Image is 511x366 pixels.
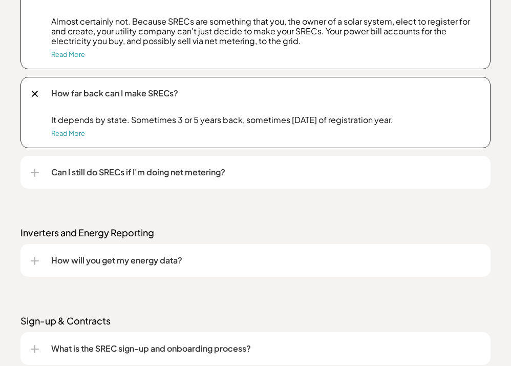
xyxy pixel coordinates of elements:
[51,129,85,137] a: Read More
[20,315,491,327] p: Sign-up & Contracts
[51,254,480,267] p: How will you get my energy data?
[51,115,480,125] p: It depends by state. Sometimes 3 or 5 years back, sometimes [DATE] of registration year.
[51,87,480,99] p: How far back can I make SRECs?
[20,227,491,239] p: Inverters and Energy Reporting
[51,166,480,178] p: Can I still do SRECs if I'm doing net metering?
[51,50,85,58] a: Read More
[51,16,480,46] p: Almost certainly not. Because SRECs are something that you, the owner of a solar system, elect to...
[51,342,480,355] p: What is the SREC sign-up and onboarding process?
